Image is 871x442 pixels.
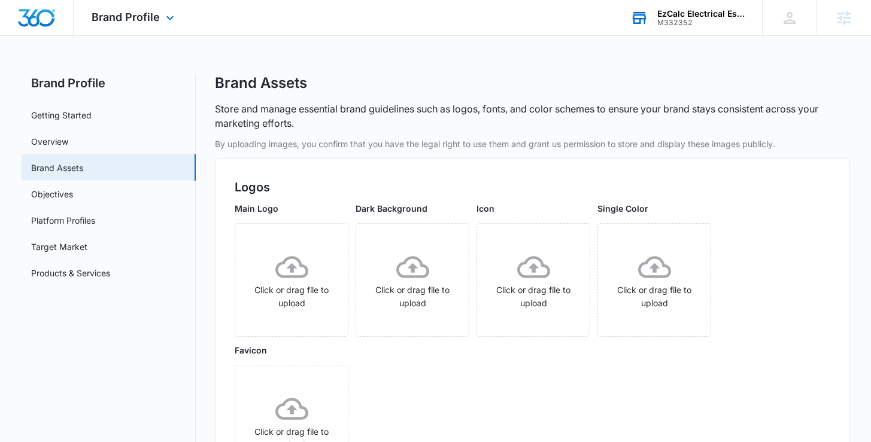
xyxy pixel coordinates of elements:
[235,202,348,215] p: Main Logo
[356,224,469,336] span: Click or drag file to upload
[235,178,829,196] h2: Logos
[598,224,711,336] span: Click or drag file to upload
[31,188,73,200] a: Objectives
[477,251,590,310] div: Click or drag file to upload
[356,251,469,310] div: Click or drag file to upload
[215,138,849,150] p: By uploading images, you confirm that you have the legal right to use them and grant us permissio...
[356,202,469,215] p: Dark Background
[477,224,590,336] span: Click or drag file to upload
[235,251,348,310] div: Click or drag file to upload
[235,344,348,356] p: Favicon
[92,11,160,23] span: Brand Profile
[31,240,87,253] a: Target Market
[31,109,92,121] a: Getting Started
[22,74,196,92] h2: Brand Profile
[215,102,849,130] p: Store and manage essential brand guidelines such as logos, fonts, and color schemes to ensure you...
[31,214,95,227] a: Platform Profiles
[31,267,110,279] a: Products & Services
[31,161,83,174] a: Brand Assets
[598,251,711,310] div: Click or drag file to upload
[657,19,745,27] div: account id
[477,202,590,215] p: Icon
[215,74,307,92] h1: Brand Assets
[235,224,348,336] span: Click or drag file to upload
[657,9,745,19] div: account name
[597,202,711,215] p: Single Color
[31,135,68,148] a: Overview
